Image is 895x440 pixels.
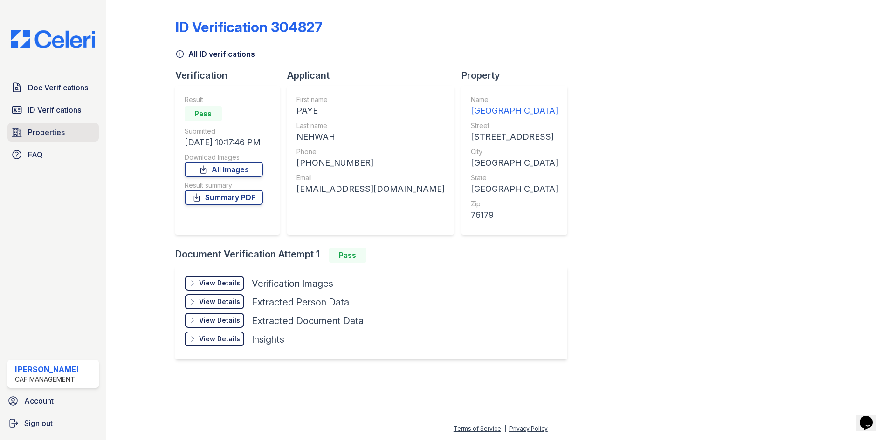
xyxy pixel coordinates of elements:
div: View Details [199,316,240,325]
a: Account [4,392,103,410]
div: | [504,425,506,432]
a: ID Verifications [7,101,99,119]
div: [PHONE_NUMBER] [296,156,445,169]
div: Name [471,95,558,104]
a: FAQ [7,145,99,164]
a: Doc Verifications [7,78,99,97]
span: FAQ [28,149,43,160]
div: Result summary [185,181,263,190]
div: City [471,147,558,156]
div: Applicant [287,69,461,82]
div: Verification [175,69,287,82]
div: [GEOGRAPHIC_DATA] [471,156,558,169]
div: Submitted [185,127,263,136]
div: Insights [252,333,284,346]
span: Account [24,395,54,406]
a: All ID verifications [175,48,255,60]
div: [DATE] 10:17:46 PM [185,136,263,149]
div: View Details [199,297,240,306]
a: All Images [185,162,263,177]
div: First name [296,95,445,104]
div: Zip [471,199,558,209]
div: Document Verification Attempt 1 [175,248,575,263]
span: ID Verifications [28,104,81,115]
div: View Details [199,278,240,288]
div: Last name [296,121,445,130]
div: CAF Management [15,375,79,384]
span: Properties [28,127,65,138]
span: Doc Verifications [28,82,88,93]
div: NEHWAH [296,130,445,143]
img: CE_Logo_Blue-a8612792a0a2168367f1c8372b55b34899dd931a85d93a1a3d3e32e68fde9ad4.png [4,30,103,48]
iframe: chat widget [856,403,886,431]
div: State [471,173,558,183]
div: [EMAIL_ADDRESS][DOMAIN_NAME] [296,183,445,196]
a: Terms of Service [454,425,501,432]
div: Street [471,121,558,130]
div: Phone [296,147,445,156]
div: Pass [185,106,222,121]
div: PAYE [296,104,445,117]
div: Pass [329,248,366,263]
div: ID Verification 304827 [175,19,323,35]
a: Privacy Policy [509,425,548,432]
div: Email [296,173,445,183]
div: Extracted Person Data [252,296,349,309]
div: Verification Images [252,277,333,290]
a: Name [GEOGRAPHIC_DATA] [471,95,558,117]
a: Sign out [4,414,103,433]
div: [PERSON_NAME] [15,364,79,375]
div: [GEOGRAPHIC_DATA] [471,104,558,117]
div: Result [185,95,263,104]
a: Summary PDF [185,190,263,205]
a: Properties [7,123,99,142]
div: [GEOGRAPHIC_DATA] [471,183,558,196]
div: View Details [199,334,240,344]
div: Download Images [185,153,263,162]
div: Extracted Document Data [252,314,364,327]
div: [STREET_ADDRESS] [471,130,558,143]
span: Sign out [24,418,53,429]
div: Property [461,69,575,82]
div: 76179 [471,209,558,222]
